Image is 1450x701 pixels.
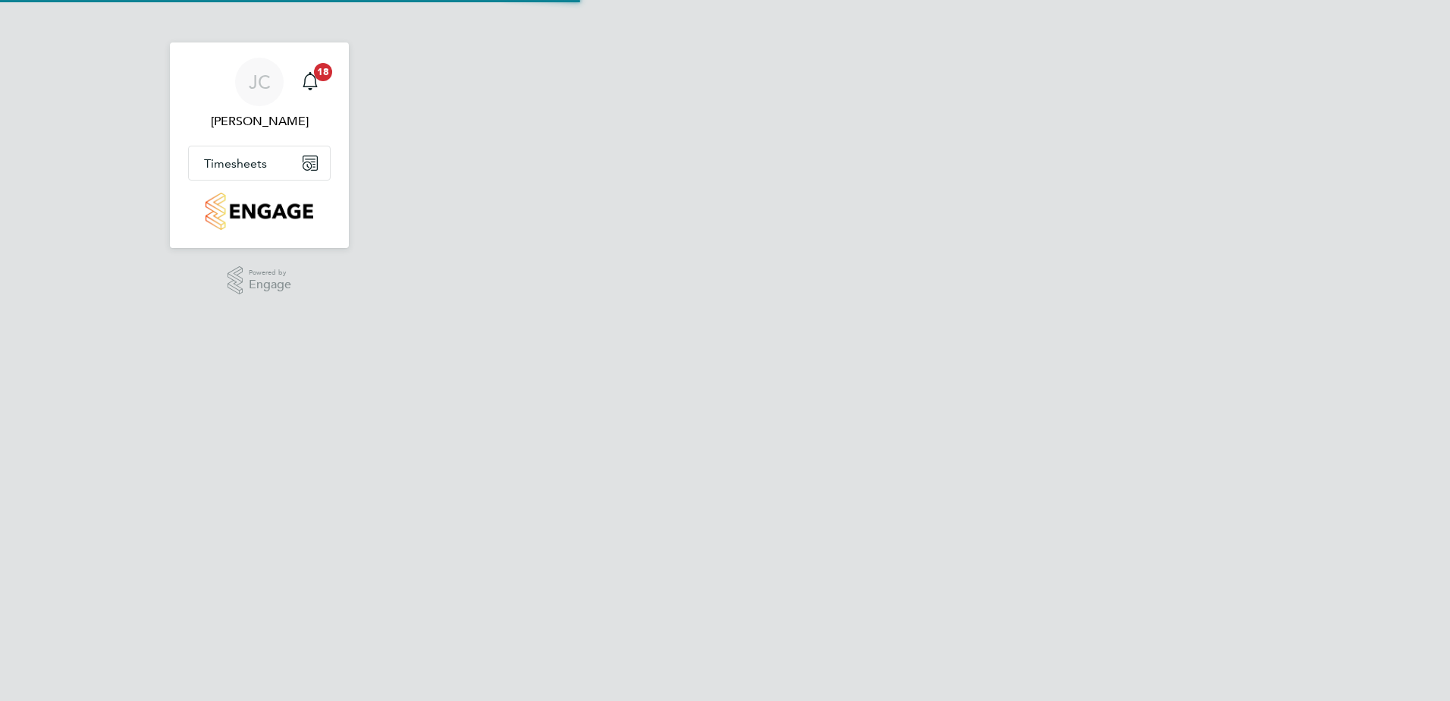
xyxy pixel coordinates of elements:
img: countryside-properties-logo-retina.png [206,193,312,230]
span: Powered by [249,266,291,279]
a: Powered byEngage [228,266,292,295]
a: Go to home page [188,193,331,230]
span: Engage [249,278,291,291]
span: 18 [314,63,332,81]
nav: Main navigation [170,42,349,248]
span: John Cousins [188,112,331,130]
span: Timesheets [204,156,267,171]
button: Timesheets [189,146,330,180]
span: JC [249,72,271,92]
a: 18 [295,58,325,106]
a: JC[PERSON_NAME] [188,58,331,130]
